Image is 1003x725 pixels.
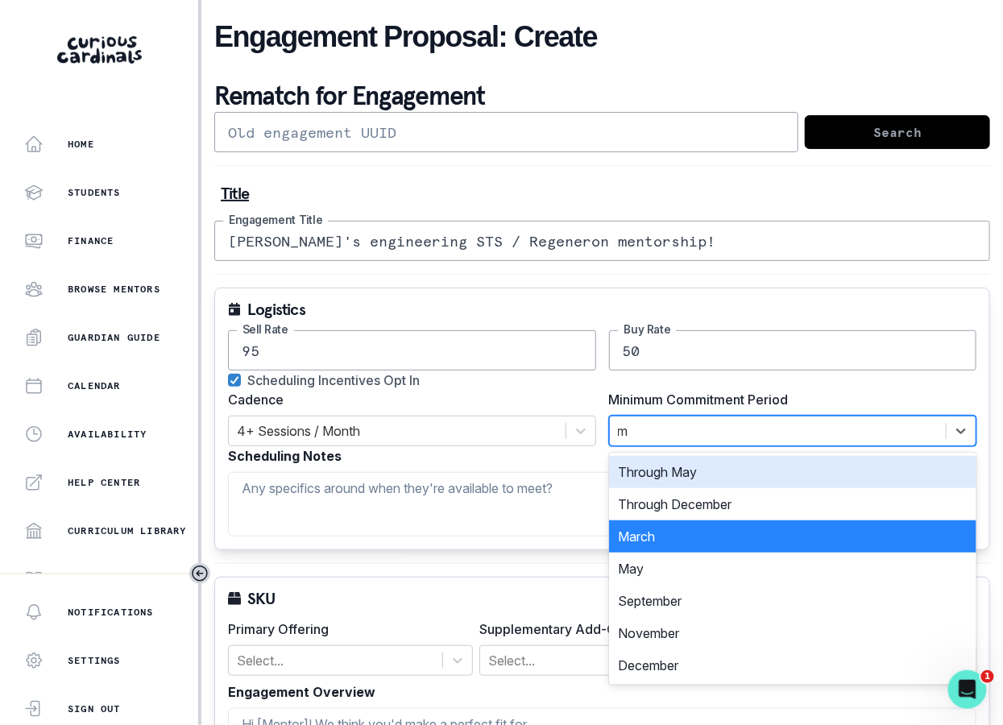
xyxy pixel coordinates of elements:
p: Finance [68,234,114,247]
label: Scheduling Notes [228,446,967,466]
div: March [609,520,977,553]
label: Engagement Overview [228,682,967,702]
p: Logistics [247,301,305,317]
div: Through May [609,456,977,488]
label: Supplementary Add-Ons [479,619,715,639]
h2: Engagement Proposal: Create [214,19,990,54]
p: Home [68,138,94,151]
p: Browse Mentors [68,283,160,296]
p: Notifications [68,606,154,619]
label: Minimum Commitment Period [609,390,968,409]
p: Title [221,185,984,201]
p: SKU [247,590,276,607]
div: May [609,553,977,585]
p: Students [68,186,121,199]
button: Search [805,115,990,149]
div: December [609,649,977,681]
div: November [609,617,977,649]
label: Primary Offering [228,619,463,639]
img: Curious Cardinals Logo [57,36,142,64]
button: Toggle sidebar [189,563,210,584]
p: Sign Out [68,702,121,715]
p: Guardian Guide [68,331,160,344]
p: Help Center [68,476,140,489]
p: Curriculum Library [68,524,187,537]
span: 1 [981,670,994,683]
p: Mentor Handbook [68,573,167,586]
iframe: Intercom live chat [948,670,987,709]
label: Cadence [228,390,586,409]
p: Calendar [68,379,121,392]
p: Settings [68,654,121,667]
span: Scheduling Incentives Opt In [247,371,420,390]
p: Availability [68,428,147,441]
div: Through December [609,488,977,520]
div: September [609,585,977,617]
input: Old engagement UUID [214,112,798,152]
p: Rematch for Engagement [214,80,990,112]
